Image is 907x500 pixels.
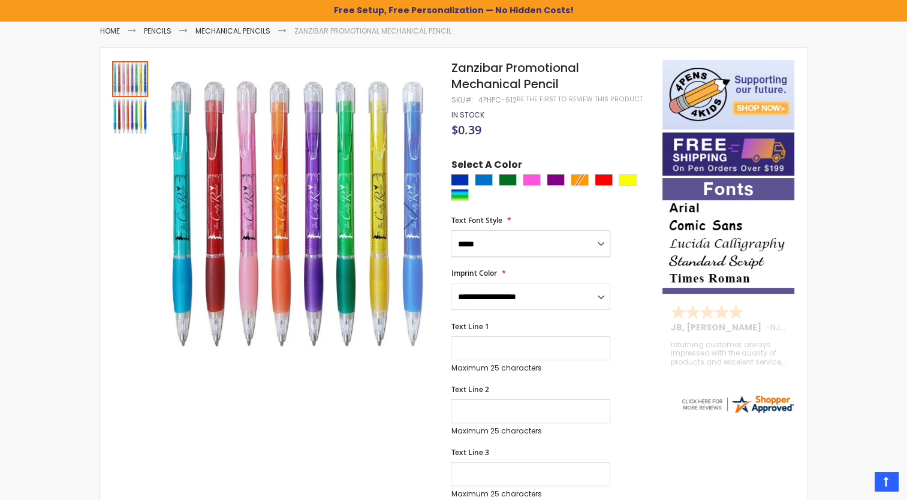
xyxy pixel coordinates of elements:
[387,60,435,371] div: Next
[680,393,795,415] img: 4pens.com widget logo
[451,321,489,332] span: Text Line 1
[451,489,610,499] p: Maximum 25 characters
[112,60,149,97] div: Zanzibar Promotional Mechanical Pencil
[112,98,148,134] img: Zanzibar Promotional Mechanical Pencil
[451,215,502,225] span: Text Font Style
[662,178,794,294] img: font-personalization-examples
[451,122,481,138] span: $0.39
[523,174,541,186] div: Pink
[112,97,148,134] div: Zanzibar Promotional Mechanical Pencil
[619,174,637,186] div: Yellow
[451,59,578,92] span: Zanzibar Promotional Mechanical Pencil
[451,95,473,105] strong: SKU
[451,174,469,186] div: Blue
[499,174,517,186] div: Green
[451,268,496,278] span: Imprint Color
[294,26,451,36] li: Zanzibar Promotional Mechanical Pencil
[516,95,642,104] a: Be the first to review this product
[144,26,171,36] a: Pencils
[451,110,484,120] div: Availability
[451,447,489,457] span: Text Line 3
[451,158,522,174] span: Select A Color
[680,407,795,417] a: 4pens.com certificate URL
[662,132,794,176] img: Free shipping on orders over $199
[671,321,766,333] span: JB, [PERSON_NAME]
[195,26,270,36] a: Mechanical Pencils
[547,174,565,186] div: Purple
[451,189,469,201] div: Assorted
[478,95,516,105] div: 4PHPC-612
[595,174,613,186] div: Red
[766,321,870,333] span: - ,
[671,341,787,366] div: returning customer, always impressed with the quality of products and excelent service, will retu...
[100,26,120,36] a: Home
[808,468,907,500] iframe: Google Customer Reviews
[451,363,610,373] p: Maximum 25 characters
[451,110,484,120] span: In stock
[770,321,785,333] span: NJ
[161,77,435,351] img: Zanzibar Promotional Mechanical Pencil
[451,384,489,394] span: Text Line 2
[662,60,794,129] img: 4pens 4 kids
[451,426,610,436] p: Maximum 25 characters
[475,174,493,186] div: Blue Light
